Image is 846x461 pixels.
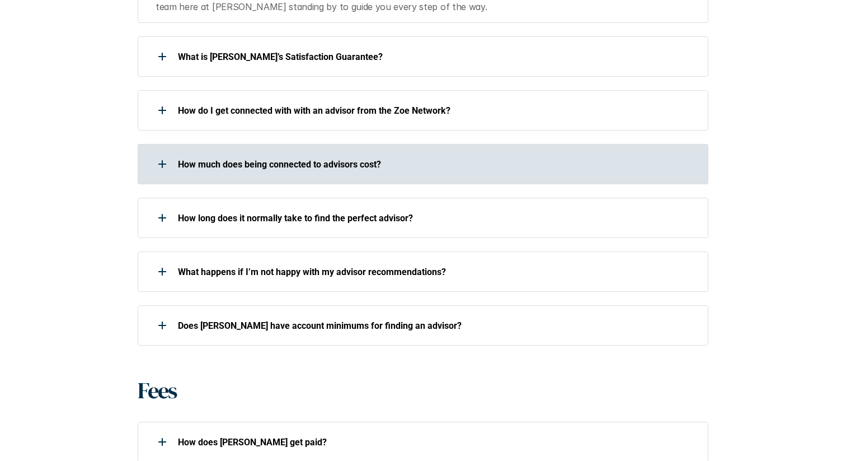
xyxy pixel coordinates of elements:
h1: Fees [138,377,176,404]
p: How much does being connected to advisors cost? [178,159,694,170]
p: How long does it normally take to find the perfect advisor? [178,213,694,223]
p: What is [PERSON_NAME]’s Satisfaction Guarantee? [178,52,694,62]
p: How do I get connected with with an advisor from the Zoe Network? [178,105,694,116]
p: Does [PERSON_NAME] have account minimums for finding an advisor? [178,320,694,331]
p: What happens if I’m not happy with my advisor recommendations? [178,267,694,277]
p: How does [PERSON_NAME] get paid? [178,437,694,448]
